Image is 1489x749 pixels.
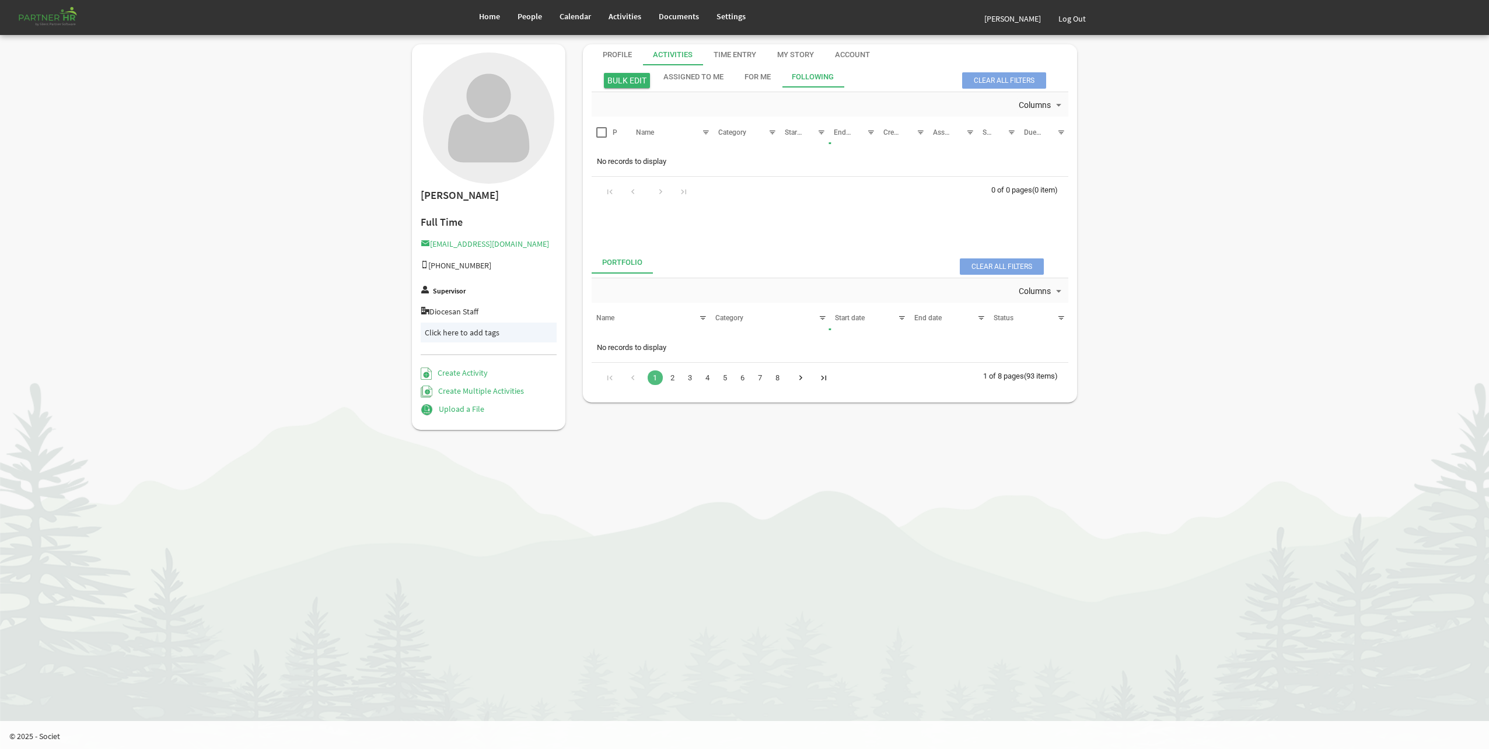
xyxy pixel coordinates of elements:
div: Time Entry [714,50,756,61]
span: Activities [609,11,641,22]
span: Documents [659,11,699,22]
div: Portfolio [602,257,642,268]
a: Log Out [1050,2,1095,35]
span: Clear all filters [960,258,1044,275]
div: Click here to add tags [425,327,553,338]
span: BULK EDIT [604,73,650,88]
a: [PERSON_NAME] [976,2,1050,35]
span: Calendar [560,11,591,22]
div: Profile [603,50,632,61]
div: Activities [653,50,693,61]
span: Clear all filters [962,72,1046,89]
img: Create Activity [421,367,432,380]
span: Settings [716,11,746,22]
span: Home [479,11,500,22]
h4: Full Time [421,216,557,228]
div: My Story [777,50,814,61]
a: Create Multiple Activities [421,386,524,396]
div: tab-header [592,253,1069,274]
span: People [518,11,542,22]
h5: [PHONE_NUMBER] [421,261,557,270]
a: Upload a File [421,404,484,414]
div: Assigned To Me [663,72,723,83]
h2: [PERSON_NAME] [421,190,557,202]
p: © 2025 - Societ [9,730,1489,742]
label: Supervisor [433,288,466,295]
a: [EMAIL_ADDRESS][DOMAIN_NAME] [421,239,549,249]
img: Create Multiple Activities [421,386,432,398]
h5: Diocesan Staff [421,307,557,316]
div: tab-header [592,44,1087,65]
div: For Me [744,72,771,83]
div: Following [792,72,834,83]
a: Create Activity [421,367,488,378]
img: User with no profile picture [423,52,554,184]
img: Upload a File [421,404,433,416]
div: Account [835,50,870,61]
div: tab-header [653,66,1130,87]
